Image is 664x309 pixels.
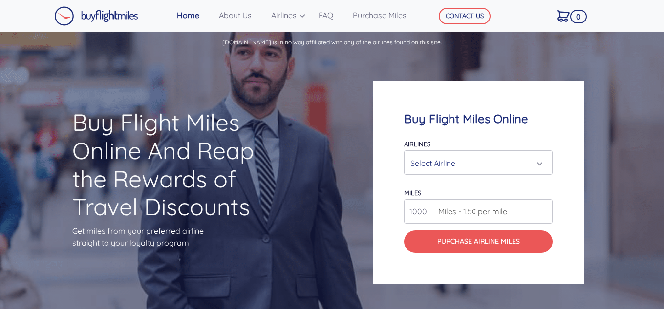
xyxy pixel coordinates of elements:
h1: Buy Flight Miles Online And Reap the Rewards of Travel Discounts [72,108,291,221]
label: Airlines [404,140,430,148]
button: Purchase Airline Miles [404,230,553,252]
a: Buy Flight Miles Logo [54,4,138,28]
button: CONTACT US [439,8,491,24]
a: About Us [215,5,267,25]
p: Get miles from your preferred airline straight to your loyalty program [72,225,291,248]
label: miles [404,189,421,197]
h4: Buy Flight Miles Online [404,112,553,126]
a: 0 [554,5,583,26]
span: 0 [570,10,587,23]
a: FAQ [315,5,349,25]
span: Miles - 1.5¢ per mile [433,206,507,217]
a: Airlines [267,5,314,25]
div: Select Airline [410,154,540,172]
button: Select Airline [404,150,553,175]
a: Purchase Miles [349,5,422,25]
a: Home [173,5,215,25]
img: Cart [557,10,570,22]
img: Buy Flight Miles Logo [54,6,138,26]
